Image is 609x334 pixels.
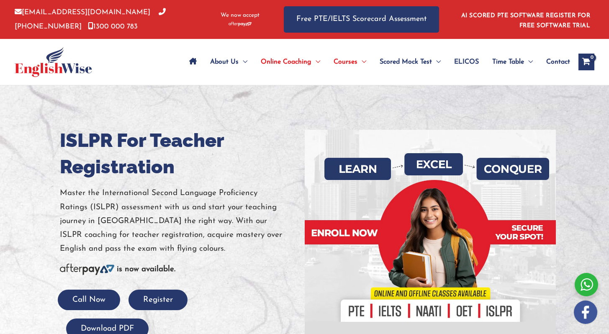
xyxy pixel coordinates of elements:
aside: Header Widget 1 [456,6,594,33]
span: We now accept [221,11,260,20]
a: [EMAIL_ADDRESS][DOMAIN_NAME] [15,9,150,16]
a: Free PTE/IELTS Scorecard Assessment [284,6,439,33]
span: Menu Toggle [432,47,441,77]
h1: ISLPR For Teacher Registration [60,127,298,180]
a: Contact [540,47,570,77]
a: Online CoachingMenu Toggle [254,47,327,77]
a: Download PDF [66,325,149,333]
span: Online Coaching [261,47,311,77]
button: Call Now [58,290,120,310]
a: Time TableMenu Toggle [486,47,540,77]
span: About Us [210,47,239,77]
a: View Shopping Cart, empty [578,54,594,70]
a: Register [128,296,188,304]
a: AI SCORED PTE SOFTWARE REGISTER FOR FREE SOFTWARE TRIAL [461,13,591,29]
img: Afterpay-Logo [229,22,252,26]
img: Afterpay-Logo [60,264,114,275]
span: Menu Toggle [239,47,247,77]
nav: Site Navigation: Main Menu [182,47,570,77]
a: About UsMenu Toggle [203,47,254,77]
span: Menu Toggle [524,47,533,77]
a: CoursesMenu Toggle [327,47,373,77]
a: Scored Mock TestMenu Toggle [373,47,447,77]
a: ELICOS [447,47,486,77]
button: Register [128,290,188,310]
span: Menu Toggle [357,47,366,77]
span: Menu Toggle [311,47,320,77]
span: Scored Mock Test [380,47,432,77]
a: 1300 000 783 [88,23,138,30]
img: white-facebook.png [574,301,597,324]
a: Call Now [58,296,120,304]
span: ELICOS [454,47,479,77]
a: [PHONE_NUMBER] [15,9,166,30]
b: is now available. [117,265,175,273]
span: Courses [334,47,357,77]
p: Master the International Second Language Proficiency Ratings (ISLPR) assessment with us and start... [60,186,298,256]
span: Time Table [492,47,524,77]
span: Contact [546,47,570,77]
img: cropped-ew-logo [15,47,92,77]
